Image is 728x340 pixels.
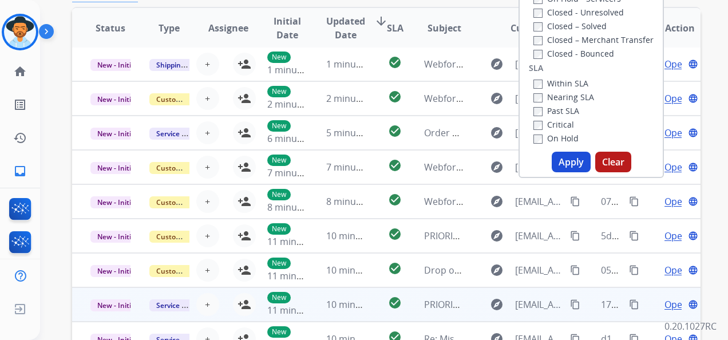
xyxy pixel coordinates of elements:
mat-icon: check_circle [388,227,402,241]
span: Open [664,92,688,105]
span: 7 minutes ago [326,161,387,173]
mat-icon: person_add [238,229,251,243]
mat-icon: check_circle [388,193,402,207]
label: Critical [533,119,574,130]
p: New [267,292,291,303]
span: [EMAIL_ADDRESS][DOMAIN_NAME] [515,229,564,243]
p: New [267,223,291,235]
mat-icon: explore [490,126,504,140]
label: On Hold [533,133,579,144]
span: Updated Date [326,14,365,42]
span: Assignee [208,21,248,35]
span: Service Support [149,299,215,311]
span: 6 minutes ago [267,132,329,145]
mat-icon: explore [490,263,504,277]
span: Subject [428,21,461,35]
span: Open [664,263,688,277]
span: Customer Support [149,231,224,243]
input: Past SLA [533,107,543,116]
span: 1 minute ago [326,58,383,70]
mat-icon: check_circle [388,124,402,138]
span: [EMAIL_ADDRESS][DOMAIN_NAME] [515,126,564,140]
mat-icon: content_copy [570,231,580,241]
label: Closed - Bounced [533,48,614,59]
mat-icon: arrow_downward [374,14,388,28]
label: Closed - Unresolved [533,7,624,18]
span: Customer Support [149,265,224,277]
input: Closed – Merchant Transfer [533,36,543,45]
span: + [205,57,210,71]
span: Open [664,126,688,140]
span: [PERSON_NAME][EMAIL_ADDRESS][PERSON_NAME][DOMAIN_NAME] [515,160,564,174]
button: + [196,156,219,179]
span: 11 minutes ago [267,235,334,248]
input: Within SLA [533,80,543,89]
span: Type [159,21,180,35]
span: New - Initial [90,93,144,105]
span: + [205,160,210,174]
span: [EMAIL_ADDRESS][DOMAIN_NAME] [515,195,564,208]
mat-icon: person_add [238,263,251,277]
p: New [267,189,291,200]
span: Open [664,298,688,311]
span: Webform from [EMAIL_ADDRESS][DOMAIN_NAME] on [DATE] [424,195,683,208]
input: Closed – Solved [533,22,543,31]
span: Open [664,195,688,208]
span: 8 minutes ago [267,201,329,214]
span: 8 minutes ago [326,195,387,208]
mat-icon: history [13,131,27,145]
mat-icon: check_circle [388,159,402,172]
span: New - Initial [90,128,144,140]
th: Action [642,8,701,48]
span: 10 minutes ago [326,298,393,311]
mat-icon: content_copy [570,299,580,310]
mat-icon: home [13,65,27,78]
span: 10 minutes ago [326,264,393,276]
span: 1 minute ago [267,64,324,76]
span: Customer Support [149,196,224,208]
mat-icon: explore [490,57,504,71]
span: Webform from [EMAIL_ADDRESS][DOMAIN_NAME] on [DATE] [424,92,683,105]
p: New [267,258,291,269]
p: 0.20.1027RC [664,319,717,333]
label: Nearing SLA [533,92,594,102]
mat-icon: content_copy [570,265,580,275]
label: Closed – Solved [533,21,607,31]
mat-icon: inbox [13,164,27,178]
span: Order abfa666f-d060-4cf5-a49d-5ee358247797 [424,126,623,139]
span: New - Initial [90,231,144,243]
input: Closed - Bounced [533,50,543,59]
mat-icon: language [688,265,698,275]
img: avatar [4,16,36,48]
button: + [196,259,219,282]
mat-icon: check_circle [388,296,402,310]
p: New [267,52,291,63]
mat-icon: explore [490,298,504,311]
span: 11 minutes ago [267,304,334,317]
button: + [196,190,219,213]
span: 10 minutes ago [326,230,393,242]
span: New - Initial [90,265,144,277]
span: Initial Date [267,14,307,42]
span: Service Support [149,128,215,140]
button: + [196,224,219,247]
mat-icon: person_add [238,126,251,140]
mat-icon: explore [490,160,504,174]
span: Status [96,21,125,35]
mat-icon: explore [490,92,504,105]
label: Closed – Merchant Transfer [533,34,654,45]
input: Closed - Unresolved [533,9,543,18]
mat-icon: content_copy [629,299,639,310]
mat-icon: person_add [238,298,251,311]
span: Customer [511,21,555,35]
input: Critical [533,121,543,130]
span: 2 minutes ago [267,98,329,110]
label: Closed [533,147,573,157]
span: New - Initial [90,196,144,208]
span: 11 minutes ago [267,270,334,282]
mat-icon: person_add [238,195,251,208]
span: + [205,229,210,243]
span: New - Initial [90,162,144,174]
mat-icon: explore [490,229,504,243]
span: [EMAIL_ADDRESS][DOMAIN_NAME] [515,92,564,105]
